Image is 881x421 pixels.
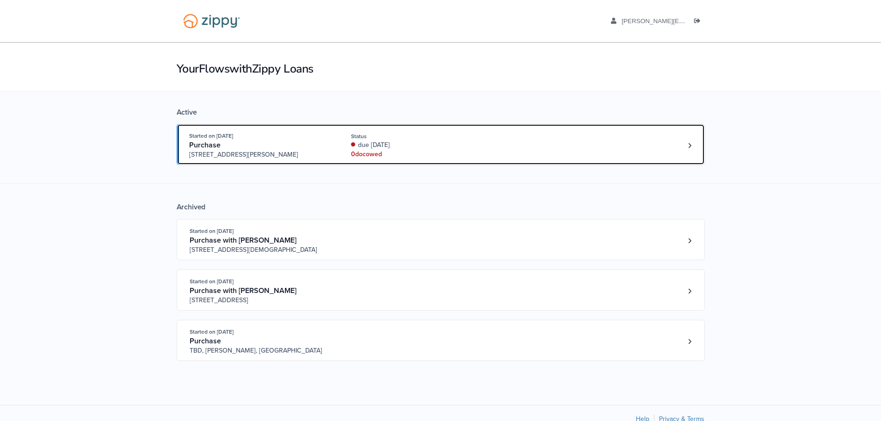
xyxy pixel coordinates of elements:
[190,286,296,295] span: Purchase with [PERSON_NAME]
[351,150,474,159] div: 0 doc owed
[177,61,705,77] h1: Your Flows with Zippy Loans
[190,296,331,305] span: [STREET_ADDRESS]
[190,236,296,245] span: Purchase with [PERSON_NAME]
[189,140,221,150] span: Purchase
[351,140,474,150] div: due [DATE]
[177,320,705,361] a: Open loan 3940633
[190,245,331,255] span: [STREET_ADDRESS][DEMOGRAPHIC_DATA]
[177,202,705,212] div: Archived
[177,219,705,260] a: Open loan 3994028
[177,9,246,33] img: Logo
[177,124,705,165] a: Open loan 4190585
[683,139,697,153] a: Loan number 4190585
[190,346,331,355] span: TBD, [PERSON_NAME], [GEOGRAPHIC_DATA]
[190,329,234,335] span: Started on [DATE]
[683,234,697,248] a: Loan number 3994028
[683,284,697,298] a: Loan number 3993150
[189,133,233,139] span: Started on [DATE]
[189,150,330,159] span: [STREET_ADDRESS][PERSON_NAME]
[177,108,705,117] div: Active
[177,269,705,311] a: Open loan 3993150
[622,18,830,24] span: nolan.sarah@mail.com
[351,132,474,140] div: Status
[190,228,234,234] span: Started on [DATE]
[611,18,831,27] a: edit profile
[694,18,704,27] a: Log out
[683,335,697,348] a: Loan number 3940633
[190,336,221,346] span: Purchase
[190,278,234,285] span: Started on [DATE]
